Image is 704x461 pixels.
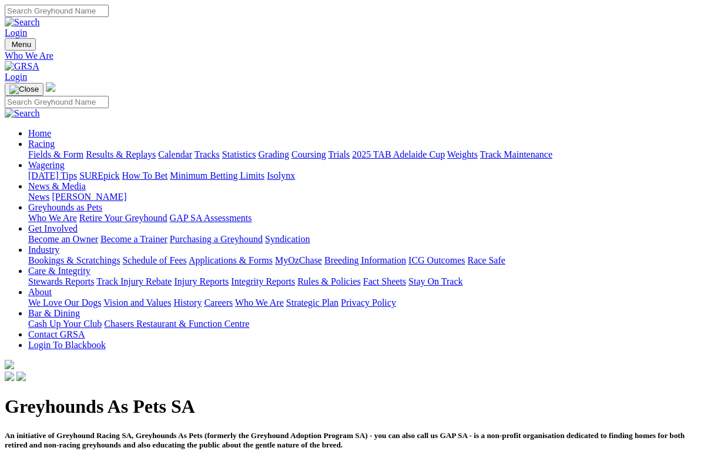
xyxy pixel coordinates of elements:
div: Industry [28,255,699,266]
a: GAP SA Assessments [170,213,252,223]
a: Login [5,72,27,82]
a: Home [28,128,51,138]
a: Calendar [158,149,192,159]
a: Stay On Track [408,276,462,286]
a: Trials [328,149,350,159]
input: Search [5,96,109,108]
a: Coursing [291,149,326,159]
a: Who We Are [28,213,77,223]
a: Rules & Policies [297,276,361,286]
a: Tracks [195,149,220,159]
a: Bar & Dining [28,308,80,318]
a: Purchasing a Greyhound [170,234,263,244]
a: Login [5,28,27,38]
div: Care & Integrity [28,276,699,287]
a: Breeding Information [324,255,406,265]
a: Applications & Forms [189,255,273,265]
a: Industry [28,245,59,255]
a: News & Media [28,181,86,191]
a: Racing [28,139,55,149]
button: Toggle navigation [5,83,43,96]
a: Care & Integrity [28,266,90,276]
a: Isolynx [267,171,295,181]
a: Greyhounds as Pets [28,202,102,212]
a: Statistics [222,149,256,159]
input: Search [5,5,109,17]
div: Wagering [28,171,699,181]
a: Retire Your Greyhound [79,213,167,223]
a: Track Injury Rebate [96,276,172,286]
a: Get Involved [28,223,78,233]
a: [DATE] Tips [28,171,77,181]
a: SUREpick [79,171,119,181]
a: How To Bet [122,171,168,181]
a: Schedule of Fees [122,255,186,265]
a: Injury Reports [174,276,229,286]
a: History [173,298,202,308]
a: [PERSON_NAME] [52,192,126,202]
img: GRSA [5,61,39,72]
h1: Greyhounds As Pets SA [5,396,699,417]
button: Toggle navigation [5,38,36,51]
a: Fields & Form [28,149,83,159]
a: Integrity Reports [231,276,295,286]
a: Login To Blackbook [28,340,106,350]
img: Search [5,17,40,28]
img: Close [9,85,39,94]
a: 2025 TAB Adelaide Cup [352,149,445,159]
a: Contact GRSA [28,329,85,339]
a: Careers [204,298,233,308]
a: Stewards Reports [28,276,94,286]
div: Get Involved [28,234,699,245]
strong: An initiative of Greyhound Racing SA, Greyhounds As Pets (formerly the Greyhound Adoption Program... [5,431,685,449]
a: Race Safe [467,255,505,265]
a: News [28,192,49,202]
a: Become a Trainer [100,234,167,244]
a: Cash Up Your Club [28,319,102,329]
span: Menu [12,40,31,49]
a: Track Maintenance [480,149,552,159]
div: About [28,298,699,308]
div: News & Media [28,192,699,202]
a: We Love Our Dogs [28,298,101,308]
img: logo-grsa-white.png [5,360,14,369]
img: twitter.svg [16,372,26,381]
a: Results & Replays [86,149,156,159]
img: facebook.svg [5,372,14,381]
a: Who We Are [5,51,699,61]
a: Become an Owner [28,234,98,244]
a: Bookings & Scratchings [28,255,120,265]
a: Chasers Restaurant & Function Centre [104,319,249,329]
div: Racing [28,149,699,160]
a: Who We Are [235,298,284,308]
a: MyOzChase [275,255,322,265]
div: Greyhounds as Pets [28,213,699,223]
img: Search [5,108,40,119]
a: Vision and Values [103,298,171,308]
a: ICG Outcomes [408,255,465,265]
img: logo-grsa-white.png [46,82,55,92]
a: Privacy Policy [341,298,396,308]
a: Weights [447,149,478,159]
a: Fact Sheets [363,276,406,286]
a: Syndication [265,234,310,244]
a: Wagering [28,160,65,170]
div: Bar & Dining [28,319,699,329]
a: About [28,287,52,297]
a: Minimum Betting Limits [170,171,264,181]
a: Grading [259,149,289,159]
a: Strategic Plan [286,298,338,308]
